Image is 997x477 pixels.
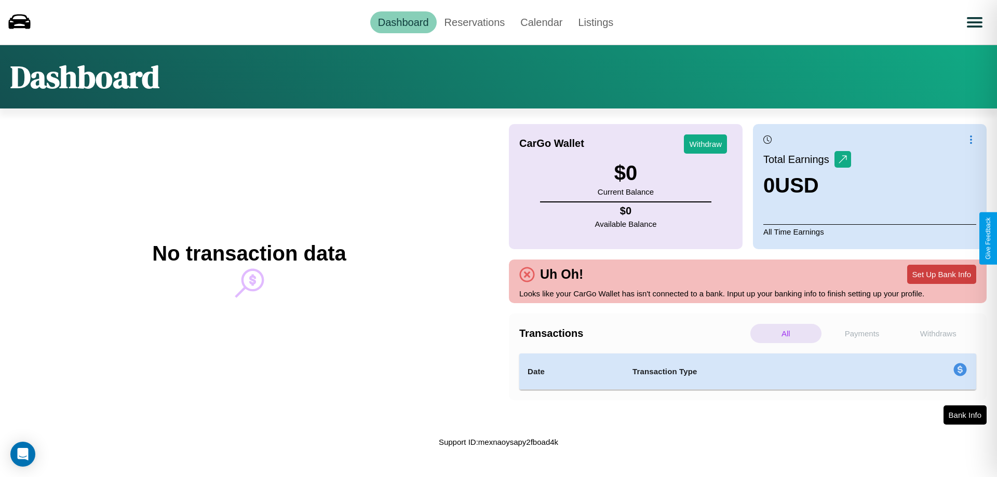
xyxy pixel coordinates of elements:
[519,138,584,149] h4: CarGo Wallet
[437,11,513,33] a: Reservations
[595,205,657,217] h4: $ 0
[985,217,992,260] div: Give Feedback
[598,185,654,199] p: Current Balance
[750,324,821,343] p: All
[598,161,654,185] h3: $ 0
[152,242,346,265] h2: No transaction data
[827,324,898,343] p: Payments
[944,405,987,425] button: Bank Info
[763,150,834,169] p: Total Earnings
[570,11,621,33] a: Listings
[519,353,976,390] table: simple table
[535,267,588,282] h4: Uh Oh!
[519,328,748,339] h4: Transactions
[370,11,437,33] a: Dashboard
[632,365,868,378] h4: Transaction Type
[960,8,989,37] button: Open menu
[528,365,616,378] h4: Date
[684,134,727,154] button: Withdraw
[10,56,159,98] h1: Dashboard
[763,224,976,239] p: All Time Earnings
[10,442,35,467] div: Open Intercom Messenger
[595,217,657,231] p: Available Balance
[513,11,570,33] a: Calendar
[439,435,558,449] p: Support ID: mexnaoysapy2fboad4k
[907,265,976,284] button: Set Up Bank Info
[519,287,976,301] p: Looks like your CarGo Wallet has isn't connected to a bank. Input up your banking info to finish ...
[763,174,851,197] h3: 0 USD
[902,324,974,343] p: Withdraws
